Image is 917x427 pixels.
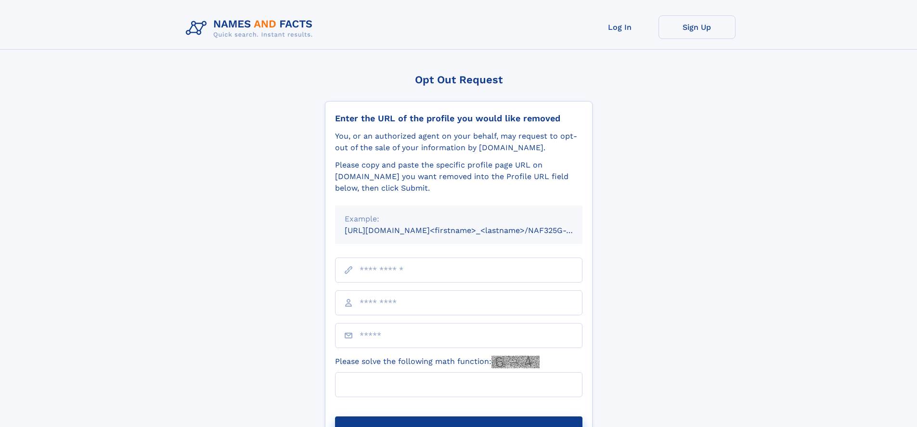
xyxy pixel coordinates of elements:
[335,130,582,154] div: You, or an authorized agent on your behalf, may request to opt-out of the sale of your informatio...
[182,15,321,41] img: Logo Names and Facts
[581,15,659,39] a: Log In
[335,159,582,194] div: Please copy and paste the specific profile page URL on [DOMAIN_NAME] you want removed into the Pr...
[335,113,582,124] div: Enter the URL of the profile you would like removed
[345,213,573,225] div: Example:
[659,15,736,39] a: Sign Up
[325,74,593,86] div: Opt Out Request
[345,226,601,235] small: [URL][DOMAIN_NAME]<firstname>_<lastname>/NAF325G-xxxxxxxx
[335,356,540,368] label: Please solve the following math function:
